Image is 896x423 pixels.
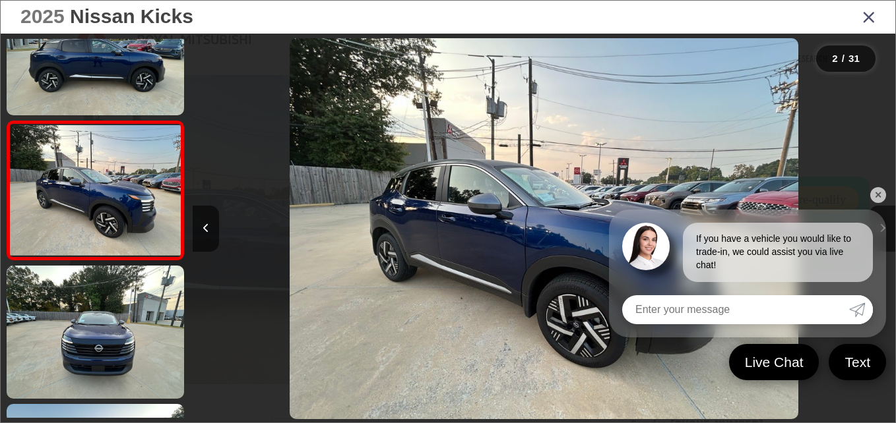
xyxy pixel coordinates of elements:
div: 2025 Nissan Kicks SV 1 [193,38,895,419]
img: Agent profile photo [622,223,670,270]
span: 2 [832,53,837,64]
span: Nissan Kicks [70,5,193,27]
i: Close gallery [862,8,876,25]
span: 31 [848,53,860,64]
span: 2025 [20,5,65,27]
img: 2025 Nissan Kicks SV [8,125,182,256]
a: Text [829,344,886,380]
span: Text [838,353,877,371]
button: Next image [869,206,895,252]
span: / [841,54,846,63]
button: Previous image [193,206,219,252]
img: 2025 Nissan Kicks SV [5,264,186,400]
span: Live Chat [738,353,810,371]
div: If you have a vehicle you would like to trade-in, we could assist you via live chat! [683,223,873,282]
a: Submit [849,295,873,324]
a: Live Chat [729,344,819,380]
input: Enter your message [622,295,849,324]
img: 2025 Nissan Kicks SV [290,38,798,419]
